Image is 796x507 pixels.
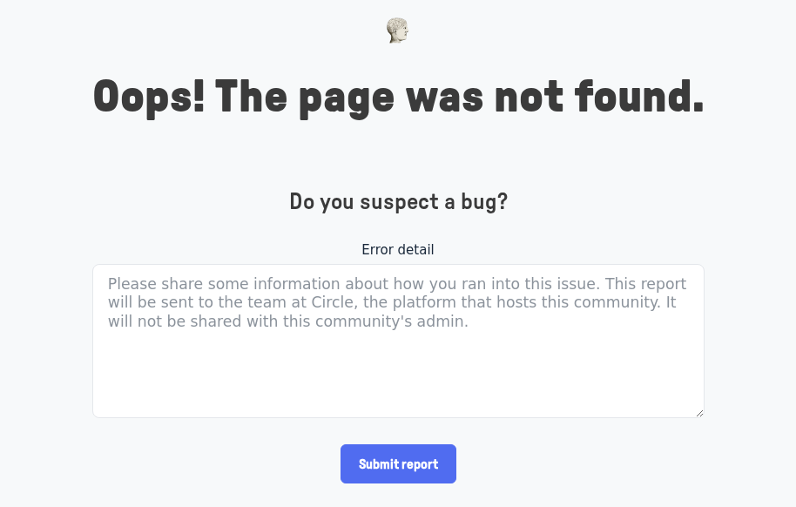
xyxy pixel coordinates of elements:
[386,17,410,44] img: Museums as Progress logo
[92,189,705,216] h4: Do you suspect a bug?
[341,444,456,483] input: Submit report
[92,240,705,260] label: Error detail
[92,70,705,125] h1: Oops! The page was not found.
